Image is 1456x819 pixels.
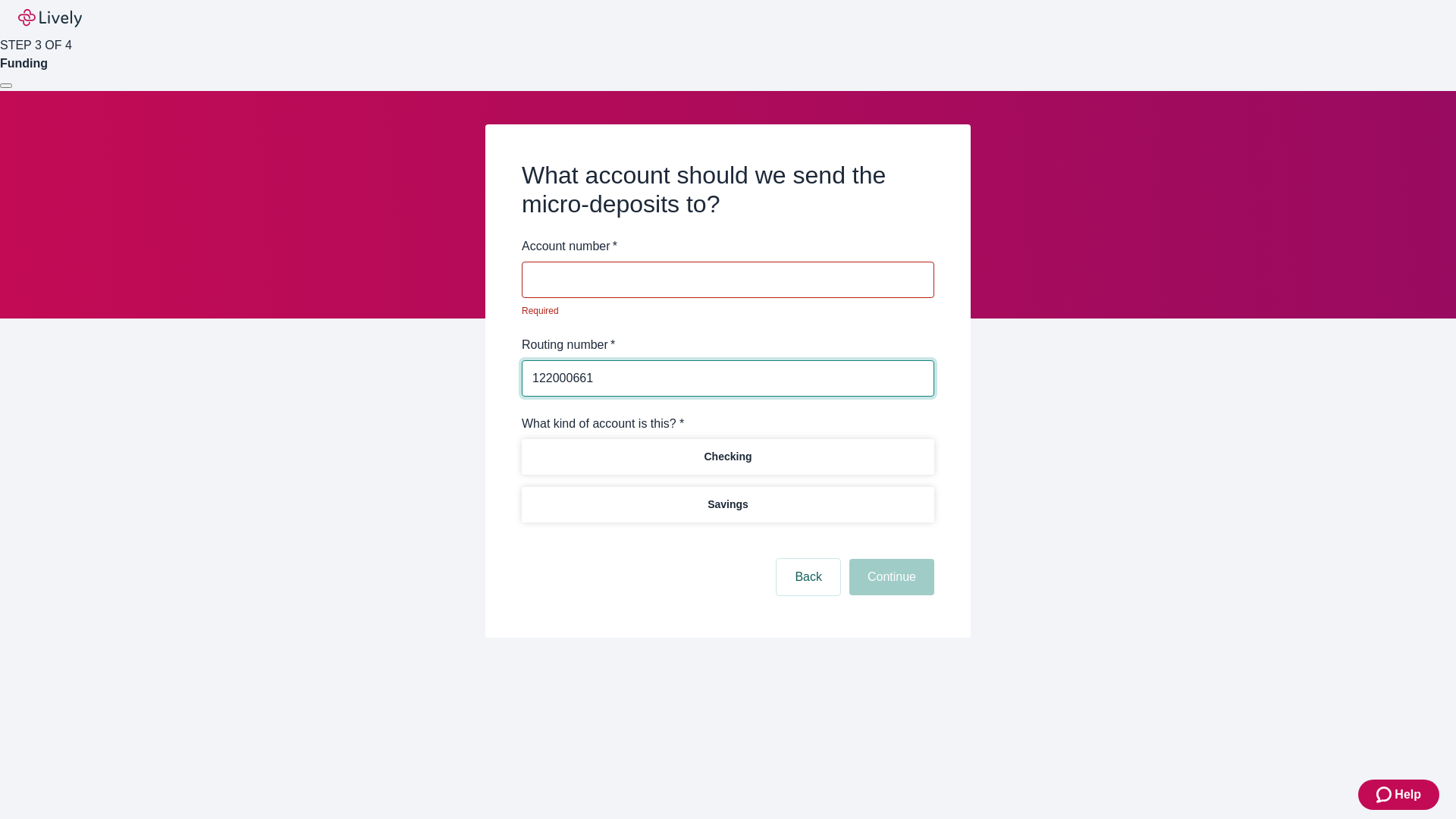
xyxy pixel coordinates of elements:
h2: What account should we send the micro-deposits to? [522,161,934,219]
p: Checking [704,449,752,465]
button: Zendesk support iconHelp [1358,780,1439,810]
img: Lively [18,9,82,27]
label: What kind of account is this? * [522,415,684,433]
svg: Zendesk support icon [1376,786,1395,804]
span: Help [1395,786,1421,804]
p: Savings [708,497,748,513]
button: Back [777,559,840,595]
p: Required [522,304,924,318]
button: Checking [522,439,934,475]
label: Routing number [522,336,615,354]
label: Account number [522,237,617,256]
button: Savings [522,487,934,522]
